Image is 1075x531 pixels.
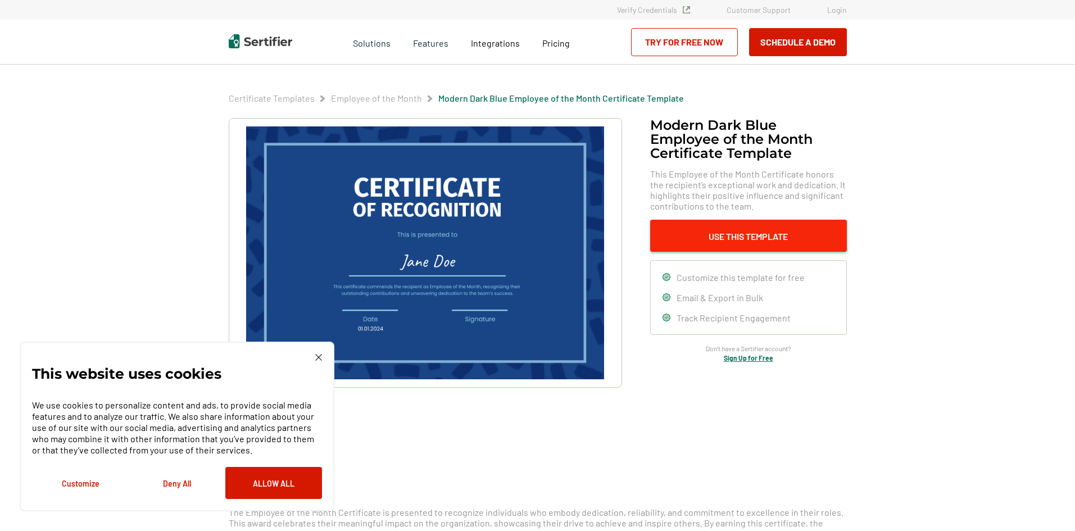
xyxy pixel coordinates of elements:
[32,400,322,456] p: We use cookies to personalize content and ads, to provide social media features and to analyze ou...
[353,35,391,49] span: Solutions
[32,368,221,379] p: This website uses cookies
[32,467,129,499] button: Customize
[229,34,292,48] img: Sertifier | Digital Credentialing Platform
[706,343,791,354] span: Don’t have a Sertifier account?
[631,28,738,56] a: Try for Free Now
[471,38,520,48] span: Integrations
[827,5,847,15] a: Login
[677,292,763,303] span: Email & Export in Bulk
[246,126,604,379] img: Modern Dark Blue Employee of the Month Certificate Template
[683,6,690,13] img: Verified
[542,38,570,48] span: Pricing
[129,467,225,499] button: Deny All
[413,35,448,49] span: Features
[225,467,322,499] button: Allow All
[650,220,847,252] button: Use This Template
[438,93,684,104] span: Modern Dark Blue Employee of the Month Certificate Template
[727,5,791,15] a: Customer Support
[229,93,315,103] a: Certificate Templates
[542,35,570,49] a: Pricing
[331,93,422,104] span: Employee of the Month
[650,169,847,211] span: This Employee of the Month Certificate honors the recipient’s exceptional work and dedication. It...
[331,93,422,103] a: Employee of the Month
[229,93,684,104] div: Breadcrumb
[438,93,684,103] a: Modern Dark Blue Employee of the Month Certificate Template
[650,118,847,160] h1: Modern Dark Blue Employee of the Month Certificate Template
[749,28,847,56] button: Schedule a Demo
[471,35,520,49] a: Integrations
[724,354,773,362] a: Sign Up for Free
[677,312,791,323] span: Track Recipient Engagement
[617,5,690,15] a: Verify Credentials
[315,354,322,361] img: Cookie Popup Close
[229,93,315,104] span: Certificate Templates
[677,272,805,283] span: Customize this template for free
